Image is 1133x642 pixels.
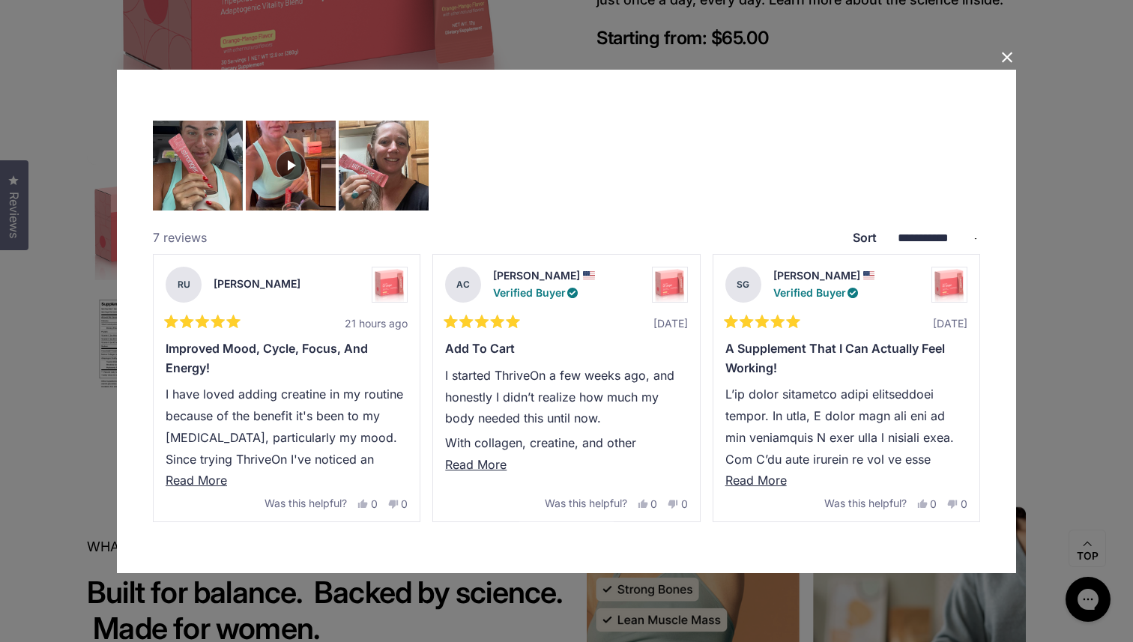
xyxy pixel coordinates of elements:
a: View ThriveOn Stronger [652,266,688,302]
span: [DATE] [653,317,688,330]
span: Was this helpful? [545,496,627,509]
img: A woman in a kitchen holding up a pink product package while smiling at the camera [339,121,429,211]
div: 7 reviews [153,228,207,248]
button: 0 [388,497,408,509]
strong: SG [725,266,761,302]
strong: [PERSON_NAME] [493,269,580,282]
li: Slide 1 [147,253,426,521]
button: Gorgias live chat [7,5,52,50]
button: Next [944,253,980,521]
p: I have loved adding creatine in my routine because of the benefit it's been to my [MEDICAL_DATA],... [166,384,408,535]
img: Flag of United States [583,270,595,279]
div: Review Carousel [153,253,980,521]
strong: AC [445,266,481,302]
button: Read More [445,453,687,475]
span: [DATE] [933,317,967,330]
button: Close Dialog [995,46,1019,70]
button: Read More [725,470,967,491]
li: Slide 2 [426,253,706,521]
a: View ThriveOn Stronger [372,266,408,302]
p: With collagen, creatine, and other powerhouse anti-aging nutrients, I’ve noticed: [445,432,687,497]
strong: RU [166,266,202,302]
span: Was this helpful? [265,496,347,509]
label: Sort [853,230,877,245]
div: from United States [863,270,875,279]
span: Was this helpful? [824,496,907,509]
button: 0 [917,497,937,509]
span: 21 hours ago [345,317,408,330]
div: Improved Mood, Cycle, Focus, and Energy! [166,339,408,378]
p: I started ThriveOn a few weeks ago, and honestly I didn’t realize how much my body needed this un... [445,364,687,428]
img: Customer-uploaded video, show more details [246,121,336,211]
strong: [PERSON_NAME] [214,277,300,290]
span: Read More [166,473,227,488]
button: 0 [638,497,658,509]
div: Add to cart [445,339,687,359]
div: from United States [583,270,595,279]
span: Read More [725,473,787,488]
img: Flag of United States [863,270,875,279]
div: Verified Buyer [773,284,875,300]
img: A woman with blonde hair and red nail polish holding a pink packet while sitting in what appears ... [153,121,243,211]
strong: [PERSON_NAME] [773,269,860,282]
div: Carousel of customer-uploaded media. Press left and right arrows to navigate. Press enter or spac... [153,121,432,211]
a: View ThriveOn Stronger [931,266,967,302]
button: Read More [166,470,408,491]
li: Slide 3 [707,253,986,521]
div: Verified Buyer [493,284,595,300]
span: Read More [445,456,507,471]
button: 0 [668,497,688,509]
div: A supplement that I can actually feel working! [725,339,967,378]
div: Rated 5.0 out of 5 stars Based on 7 reviews [153,106,980,537]
button: 0 [357,497,378,509]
